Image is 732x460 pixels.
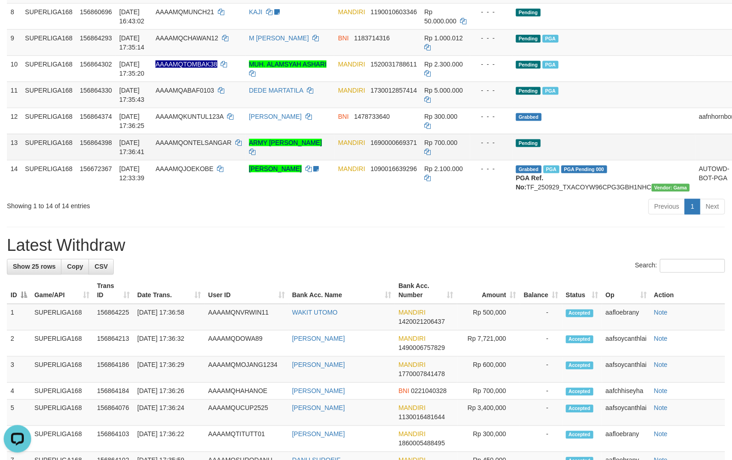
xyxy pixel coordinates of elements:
[516,174,543,191] b: PGA Ref. No:
[133,426,205,452] td: [DATE] 17:36:22
[31,383,93,400] td: SUPERLIGA168
[205,357,288,383] td: AAAAMQMOJANG1234
[133,278,205,304] th: Date Trans.: activate to sort column ascending
[155,34,218,42] span: AAAAMQCHAWAN12
[654,388,668,395] a: Note
[543,61,559,69] span: Marked by aafsoycanthlai
[119,8,144,25] span: [DATE] 16:43:02
[205,304,288,331] td: AAAAMQNVRWIN11
[512,160,695,195] td: TF_250929_TXACOYW96CPG3GBH1NHC
[371,165,417,172] span: Copy 1090016639296 to clipboard
[133,304,205,331] td: [DATE] 17:36:58
[80,139,112,146] span: 156864398
[566,362,593,370] span: Accepted
[7,259,61,275] a: Show 25 rows
[602,400,651,426] td: aafsoycanthlai
[543,166,560,173] span: Marked by aafsengchandara
[7,357,31,383] td: 3
[249,34,309,42] a: M [PERSON_NAME]
[249,113,302,120] a: [PERSON_NAME]
[7,237,725,255] h1: Latest Withdraw
[31,357,93,383] td: SUPERLIGA168
[7,55,22,82] td: 10
[520,357,562,383] td: -
[399,371,445,378] span: Copy 1770007841478 to clipboard
[93,331,133,357] td: 156864213
[520,278,562,304] th: Balance: activate to sort column ascending
[7,82,22,108] td: 11
[119,34,144,51] span: [DATE] 17:35:14
[474,86,509,95] div: - - -
[155,139,232,146] span: AAAAMQONTELSANGAR
[292,335,345,343] a: [PERSON_NAME]
[566,405,593,413] span: Accepted
[474,138,509,147] div: - - -
[516,61,541,69] span: Pending
[205,400,288,426] td: AAAAMQUCUP2525
[22,29,77,55] td: SUPERLIGA168
[602,278,651,304] th: Op: activate to sort column ascending
[602,357,651,383] td: aafsoycanthlai
[516,9,541,17] span: Pending
[80,34,112,42] span: 156864293
[354,34,390,42] span: Copy 1183714316 to clipboard
[399,405,426,412] span: MANDIRI
[119,165,144,182] span: [DATE] 12:33:39
[133,400,205,426] td: [DATE] 17:36:24
[7,3,22,29] td: 8
[80,113,112,120] span: 156864374
[399,414,445,421] span: Copy 1130016481644 to clipboard
[474,33,509,43] div: - - -
[7,331,31,357] td: 2
[31,400,93,426] td: SUPERLIGA168
[654,335,668,343] a: Note
[119,87,144,103] span: [DATE] 17:35:43
[399,431,426,438] span: MANDIRI
[520,426,562,452] td: -
[338,139,365,146] span: MANDIRI
[338,34,349,42] span: BNI
[93,278,133,304] th: Trans ID: activate to sort column ascending
[516,139,541,147] span: Pending
[155,165,213,172] span: AAAAMQJOEKOBE
[61,259,89,275] a: Copy
[93,383,133,400] td: 156864184
[685,199,700,215] a: 1
[474,112,509,121] div: - - -
[249,61,327,68] a: MUH. ALAMSYAH ASHARI
[93,357,133,383] td: 156864186
[7,198,298,211] div: Showing 1 to 14 of 14 entries
[292,309,338,316] a: WAKIT UTOMO
[22,108,77,134] td: SUPERLIGA168
[205,278,288,304] th: User ID: activate to sort column ascending
[249,165,302,172] a: [PERSON_NAME]
[424,34,463,42] span: Rp 1.000.012
[399,344,445,352] span: Copy 1490006757829 to clipboard
[31,278,93,304] th: Game/API: activate to sort column ascending
[474,164,509,173] div: - - -
[31,304,93,331] td: SUPERLIGA168
[424,87,463,94] span: Rp 5.000.000
[249,8,263,16] a: KAJI
[22,160,77,195] td: SUPERLIGA168
[649,199,685,215] a: Previous
[93,304,133,331] td: 156864225
[338,87,365,94] span: MANDIRI
[516,87,541,95] span: Pending
[457,357,520,383] td: Rp 600,000
[4,4,31,31] button: Open LiveChat chat widget
[7,278,31,304] th: ID: activate to sort column descending
[205,426,288,452] td: AAAAMQTITUTT01
[399,318,445,326] span: Copy 1420021206437 to clipboard
[650,278,725,304] th: Action
[7,108,22,134] td: 12
[7,160,22,195] td: 14
[133,331,205,357] td: [DATE] 17:36:32
[155,61,217,68] span: Nama rekening ada tanda titik/strip, harap diedit
[654,309,668,316] a: Note
[474,60,509,69] div: - - -
[543,35,559,43] span: Marked by aafchhiseyha
[249,139,322,146] a: ARMY [PERSON_NAME]
[119,113,144,129] span: [DATE] 17:36:25
[22,3,77,29] td: SUPERLIGA168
